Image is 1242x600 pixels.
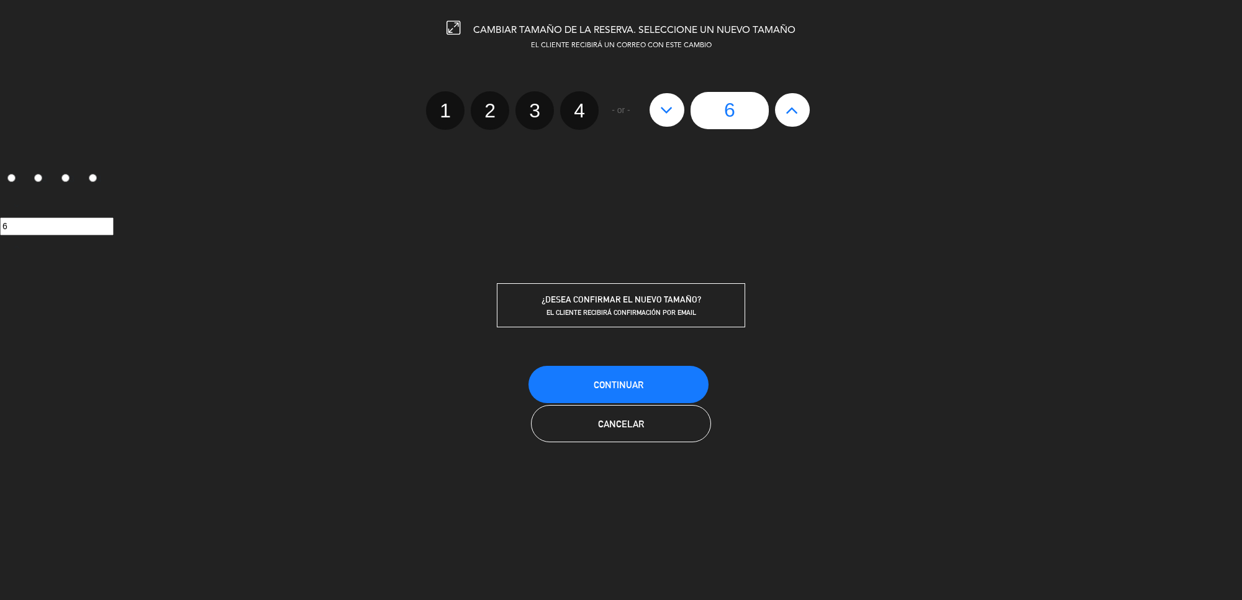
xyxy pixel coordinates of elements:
label: 4 [81,169,109,190]
input: 3 [61,174,70,182]
button: Continuar [528,366,709,403]
label: 4 [560,91,599,130]
span: ¿DESEA CONFIRMAR EL NUEVO TAMAÑO? [542,294,701,304]
label: 1 [426,91,465,130]
input: 1 [7,174,16,182]
span: EL CLIENTE RECIBIRÁ UN CORREO CON ESTE CAMBIO [531,42,712,49]
label: 2 [471,91,509,130]
button: Cancelar [531,405,711,442]
label: 3 [515,91,554,130]
span: - or - [612,103,630,117]
label: 3 [55,169,82,190]
label: 2 [27,169,55,190]
input: 2 [34,174,42,182]
span: EL CLIENTE RECIBIRÁ CONFIRMACIÓN POR EMAIL [546,308,696,317]
input: 4 [89,174,97,182]
span: Continuar [594,380,643,390]
span: CAMBIAR TAMAÑO DE LA RESERVA. SELECCIONE UN NUEVO TAMAÑO [473,25,796,35]
span: Cancelar [598,419,644,429]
